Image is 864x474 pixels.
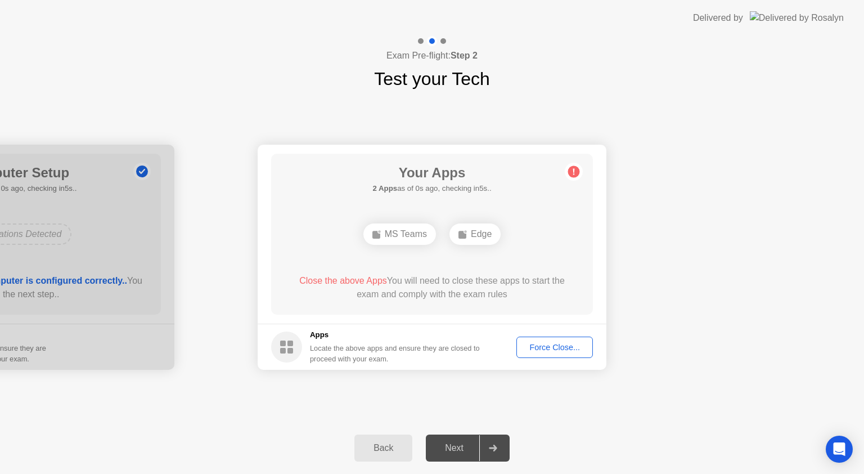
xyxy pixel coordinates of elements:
div: Delivered by [693,11,743,25]
img: Delivered by Rosalyn [750,11,844,24]
div: Edge [449,223,501,245]
div: You will need to close these apps to start the exam and comply with the exam rules [287,274,577,301]
button: Back [354,435,412,462]
button: Next [426,435,510,462]
button: Force Close... [516,337,593,358]
h1: Your Apps [372,163,491,183]
div: Back [358,443,409,453]
div: Locate the above apps and ensure they are closed to proceed with your exam. [310,343,480,364]
h4: Exam Pre-flight: [386,49,478,62]
div: MS Teams [363,223,436,245]
span: Close the above Apps [299,276,387,285]
h5: as of 0s ago, checking in5s.. [372,183,491,194]
div: Force Close... [520,343,589,352]
h1: Test your Tech [374,65,490,92]
b: 2 Apps [372,184,397,193]
div: Next [429,443,479,453]
div: Open Intercom Messenger [826,436,853,463]
h5: Apps [310,329,480,341]
b: Step 2 [451,51,478,60]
